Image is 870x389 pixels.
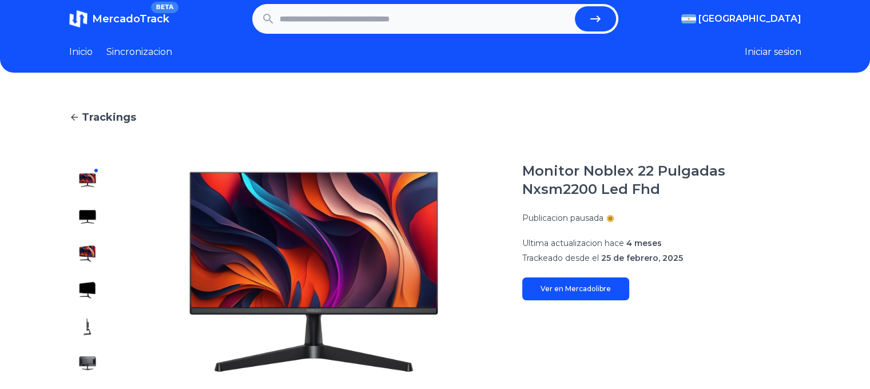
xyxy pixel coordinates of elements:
[522,162,801,199] h1: Monitor Noblex 22 Pulgadas Nxsm2200 Led Fhd
[82,109,136,125] span: Trackings
[626,238,662,248] span: 4 meses
[78,354,97,372] img: Monitor Noblex 22 Pulgadas Nxsm2200 Led Fhd
[151,2,178,13] span: BETA
[681,14,696,23] img: Argentina
[522,253,599,263] span: Trackeado desde el
[78,281,97,299] img: Monitor Noblex 22 Pulgadas Nxsm2200 Led Fhd
[78,208,97,226] img: Monitor Noblex 22 Pulgadas Nxsm2200 Led Fhd
[129,162,499,382] img: Monitor Noblex 22 Pulgadas Nxsm2200 Led Fhd
[698,12,801,26] span: [GEOGRAPHIC_DATA]
[78,317,97,336] img: Monitor Noblex 22 Pulgadas Nxsm2200 Led Fhd
[78,244,97,263] img: Monitor Noblex 22 Pulgadas Nxsm2200 Led Fhd
[69,10,88,28] img: MercadoTrack
[78,171,97,189] img: Monitor Noblex 22 Pulgadas Nxsm2200 Led Fhd
[69,109,801,125] a: Trackings
[522,277,629,300] a: Ver en Mercadolibre
[522,212,603,224] p: Publicacion pausada
[106,45,172,59] a: Sincronizacion
[601,253,683,263] span: 25 de febrero, 2025
[522,238,624,248] span: Ultima actualizacion hace
[69,10,169,28] a: MercadoTrackBETA
[745,45,801,59] button: Iniciar sesion
[92,13,169,25] span: MercadoTrack
[681,12,801,26] button: [GEOGRAPHIC_DATA]
[69,45,93,59] a: Inicio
